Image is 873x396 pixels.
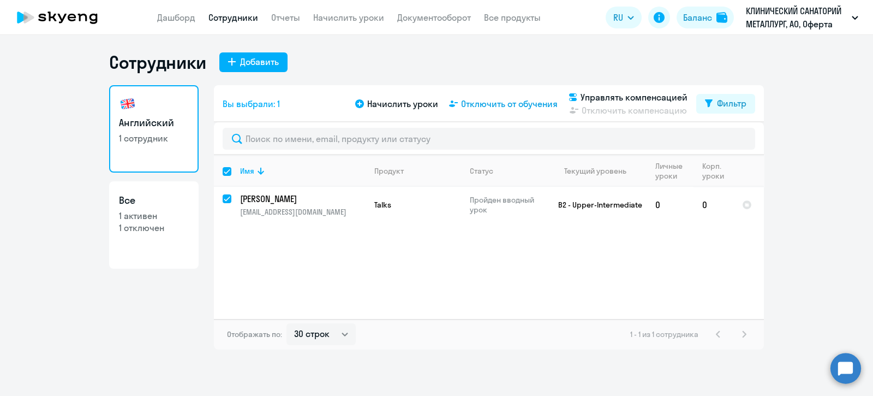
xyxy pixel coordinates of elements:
[240,207,365,217] p: [EMAIL_ADDRESS][DOMAIN_NAME]
[696,94,755,114] button: Фильтр
[693,187,733,223] td: 0
[240,166,365,176] div: Имя
[109,51,206,73] h1: Сотрудники
[208,12,258,23] a: Сотрудники
[655,161,686,181] div: Личные уроки
[581,91,687,104] span: Управлять компенсацией
[119,222,189,234] p: 1 отключен
[219,52,288,72] button: Добавить
[223,128,755,150] input: Поиск по имени, email, продукту или статусу
[647,187,693,223] td: 0
[271,12,300,23] a: Отчеты
[227,329,282,339] span: Отображать по:
[240,166,254,176] div: Имя
[470,166,493,176] div: Статус
[702,161,733,181] div: Корп. уроки
[374,200,391,210] span: Talks
[470,195,545,215] p: Пройден вводный урок
[157,12,195,23] a: Дашборд
[655,161,693,181] div: Личные уроки
[677,7,734,28] button: Балансbalance
[613,11,623,24] span: RU
[374,166,404,176] div: Продукт
[109,85,199,173] a: Английский1 сотрудник
[746,4,847,31] p: КЛИНИЧЕСКИЙ САНАТОРИЙ МЕТАЛЛУРГ, АО, Оферта
[374,166,461,176] div: Продукт
[119,210,189,222] p: 1 активен
[240,193,363,205] p: [PERSON_NAME]
[554,166,646,176] div: Текущий уровень
[564,166,626,176] div: Текущий уровень
[545,187,647,223] td: B2 - Upper-Intermediate
[119,95,136,113] img: english
[313,12,384,23] a: Начислить уроки
[470,166,545,176] div: Статус
[240,193,365,205] a: [PERSON_NAME]
[461,97,558,110] span: Отключить от обучения
[223,97,280,110] span: Вы выбрали: 1
[702,161,726,181] div: Корп. уроки
[484,12,541,23] a: Все продукты
[683,11,712,24] div: Баланс
[240,55,279,68] div: Добавить
[367,97,438,110] span: Начислить уроки
[119,116,189,130] h3: Английский
[119,132,189,144] p: 1 сотрудник
[397,12,471,23] a: Документооборот
[630,329,698,339] span: 1 - 1 из 1 сотрудника
[717,97,746,110] div: Фильтр
[606,7,642,28] button: RU
[119,193,189,208] h3: Все
[716,12,727,23] img: balance
[109,181,199,269] a: Все1 активен1 отключен
[740,4,864,31] button: КЛИНИЧЕСКИЙ САНАТОРИЙ МЕТАЛЛУРГ, АО, Оферта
